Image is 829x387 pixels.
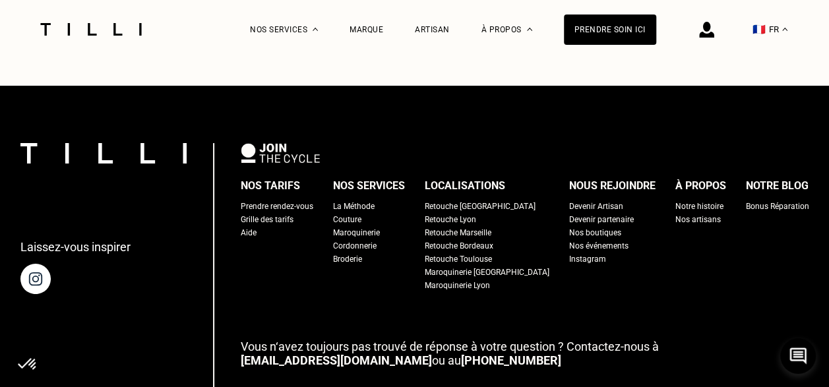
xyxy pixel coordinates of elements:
[241,143,320,163] img: logo Join The Cycle
[569,226,621,239] a: Nos boutiques
[313,28,318,31] img: Menu déroulant
[241,353,432,367] a: [EMAIL_ADDRESS][DOMAIN_NAME]
[752,23,766,36] span: 🇫🇷
[241,226,257,239] a: Aide
[699,22,714,38] img: icône connexion
[675,213,721,226] a: Nos artisans
[569,253,606,266] a: Instagram
[333,226,380,239] a: Maroquinerie
[746,176,809,196] div: Notre blog
[20,143,187,164] img: logo Tilli
[333,239,377,253] a: Cordonnerie
[241,340,659,353] span: Vous n‘avez toujours pas trouvé de réponse à votre question ? Contactez-nous à
[782,28,787,31] img: menu déroulant
[241,213,293,226] a: Grille des tarifs
[415,25,450,34] a: Artisan
[425,253,492,266] a: Retouche Toulouse
[569,200,623,213] a: Devenir Artisan
[333,253,362,266] a: Broderie
[527,28,532,31] img: Menu déroulant à propos
[569,239,629,253] a: Nos événements
[569,213,634,226] a: Devenir partenaire
[333,200,375,213] a: La Méthode
[425,200,536,213] a: Retouche [GEOGRAPHIC_DATA]
[241,340,809,367] p: ou au
[425,266,549,279] a: Maroquinerie [GEOGRAPHIC_DATA]
[675,200,723,213] a: Notre histoire
[569,176,656,196] div: Nous rejoindre
[241,176,300,196] div: Nos tarifs
[20,264,51,294] img: page instagram de Tilli une retoucherie à domicile
[333,213,361,226] a: Couture
[425,176,505,196] div: Localisations
[425,279,490,292] a: Maroquinerie Lyon
[564,15,656,45] a: Prendre soin ici
[20,240,131,254] p: Laissez-vous inspirer
[746,200,809,213] a: Bonus Réparation
[425,226,491,239] a: Retouche Marseille
[425,213,476,226] a: Retouche Lyon
[333,176,405,196] div: Nos services
[425,239,493,253] a: Retouche Bordeaux
[461,353,561,367] a: [PHONE_NUMBER]
[36,23,146,36] img: Logo du service de couturière Tilli
[350,25,383,34] a: Marque
[675,176,726,196] div: À propos
[241,200,313,213] a: Prendre rendez-vous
